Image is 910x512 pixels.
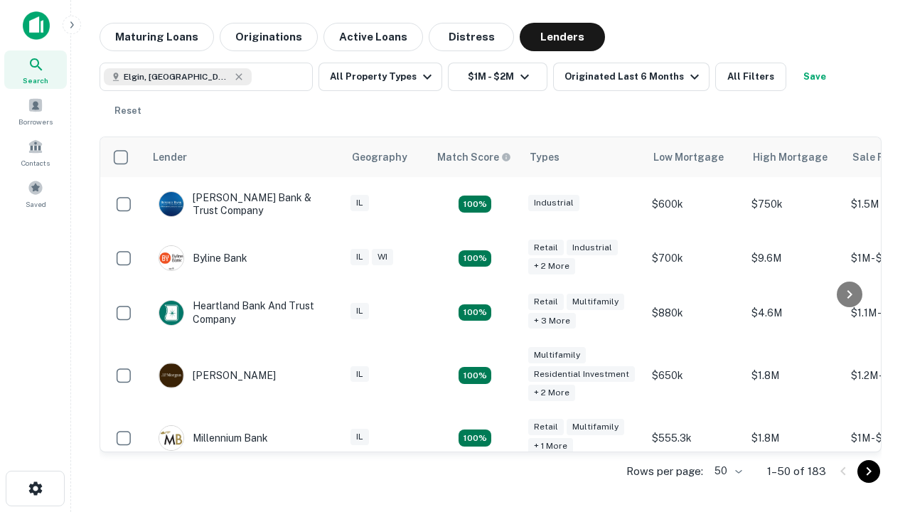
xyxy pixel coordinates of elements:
button: Originated Last 6 Months [553,63,710,91]
div: Originated Last 6 Months [564,68,703,85]
td: $650k [645,340,744,412]
div: Matching Properties: 19, hasApolloMatch: undefined [459,304,491,321]
div: Multifamily [567,294,624,310]
iframe: Chat Widget [839,398,910,466]
div: Industrial [528,195,579,211]
th: Low Mortgage [645,137,744,177]
div: Matching Properties: 19, hasApolloMatch: undefined [459,250,491,267]
td: $750k [744,177,844,231]
div: Multifamily [567,419,624,435]
button: Maturing Loans [100,23,214,51]
div: Millennium Bank [159,425,268,451]
th: High Mortgage [744,137,844,177]
button: Lenders [520,23,605,51]
td: $4.6M [744,285,844,339]
div: 50 [709,461,744,481]
span: Search [23,75,48,86]
a: Search [4,50,67,89]
div: Multifamily [528,347,586,363]
th: Lender [144,137,343,177]
div: Industrial [567,240,618,256]
button: Save your search to get updates of matches that match your search criteria. [792,63,837,91]
div: Retail [528,240,564,256]
div: Residential Investment [528,366,635,383]
div: IL [350,303,369,319]
img: picture [159,192,183,216]
div: Lender [153,149,187,166]
button: All Property Types [318,63,442,91]
div: Types [530,149,560,166]
div: Matching Properties: 25, hasApolloMatch: undefined [459,367,491,384]
td: $9.6M [744,231,844,285]
td: $555.3k [645,411,744,465]
div: Byline Bank [159,245,247,271]
span: Saved [26,198,46,210]
button: Reset [105,97,151,125]
div: Low Mortgage [653,149,724,166]
div: [PERSON_NAME] Bank & Trust Company [159,191,329,217]
td: $880k [645,285,744,339]
div: Matching Properties: 16, hasApolloMatch: undefined [459,430,491,447]
div: Retail [528,294,564,310]
div: Matching Properties: 28, hasApolloMatch: undefined [459,196,491,213]
h6: Match Score [437,149,508,165]
div: Capitalize uses an advanced AI algorithm to match your search with the best lender. The match sco... [437,149,511,165]
th: Capitalize uses an advanced AI algorithm to match your search with the best lender. The match sco... [429,137,521,177]
img: picture [159,246,183,270]
a: Borrowers [4,92,67,130]
div: Heartland Bank And Trust Company [159,299,329,325]
span: Contacts [21,157,50,169]
th: Geography [343,137,429,177]
img: picture [159,363,183,388]
div: Geography [352,149,407,166]
button: Active Loans [323,23,423,51]
button: Distress [429,23,514,51]
td: $700k [645,231,744,285]
span: Elgin, [GEOGRAPHIC_DATA], [GEOGRAPHIC_DATA] [124,70,230,83]
div: + 2 more [528,258,575,274]
td: $600k [645,177,744,231]
div: Retail [528,419,564,435]
div: + 1 more [528,438,573,454]
span: Borrowers [18,116,53,127]
p: 1–50 of 183 [767,463,826,480]
div: IL [350,429,369,445]
a: Contacts [4,133,67,171]
p: Rows per page: [626,463,703,480]
button: Go to next page [857,460,880,483]
div: WI [372,249,393,265]
img: picture [159,426,183,450]
td: $1.8M [744,411,844,465]
div: + 2 more [528,385,575,401]
div: IL [350,249,369,265]
div: + 3 more [528,313,576,329]
img: picture [159,301,183,325]
div: IL [350,195,369,211]
div: [PERSON_NAME] [159,363,276,388]
img: capitalize-icon.png [23,11,50,40]
button: All Filters [715,63,786,91]
div: High Mortgage [753,149,828,166]
a: Saved [4,174,67,213]
div: IL [350,366,369,383]
button: Originations [220,23,318,51]
th: Types [521,137,645,177]
button: $1M - $2M [448,63,547,91]
td: $1.8M [744,340,844,412]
